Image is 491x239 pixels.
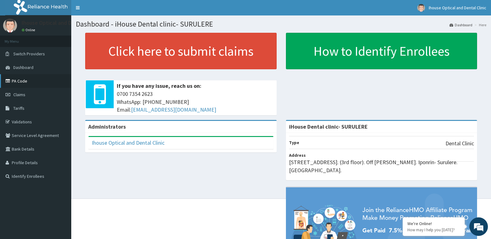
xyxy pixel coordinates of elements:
p: Dental Clinic [445,139,474,147]
b: Administrators [88,123,126,130]
a: Dashboard [449,22,472,28]
a: Online [22,28,37,32]
span: Tariffs [13,105,24,111]
p: Ihouse Optical and Dental Clinic [22,20,99,26]
li: Here [473,22,486,28]
div: We're Online! [407,221,460,226]
a: Ihouse Optical and Dental Clinic [92,139,164,146]
span: Dashboard [13,65,33,70]
h1: Dashboard - iHouse Dental clinic- SURULERE [76,20,486,28]
a: Click here to submit claims [85,33,277,69]
span: 0700 7354 2623 WhatsApp: [PHONE_NUMBER] Email: [117,90,274,114]
a: [EMAIL_ADDRESS][DOMAIN_NAME] [131,106,216,113]
b: Type [289,140,299,145]
span: Switch Providers [13,51,45,57]
p: [STREET_ADDRESS]. (3rd floor). Off [PERSON_NAME]. Iponrin- Surulere. [GEOGRAPHIC_DATA]. [289,158,474,174]
img: User Image [3,19,17,32]
a: How to Identify Enrollees [286,33,477,69]
img: User Image [417,4,425,12]
b: Address [289,152,306,158]
strong: iHouse Dental clinic- SURULERE [289,123,368,130]
span: Claims [13,92,25,97]
b: If you have any issue, reach us on: [117,82,201,89]
span: Ihouse Optical and Dental Clinic [429,5,486,11]
p: How may I help you today? [407,227,460,233]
